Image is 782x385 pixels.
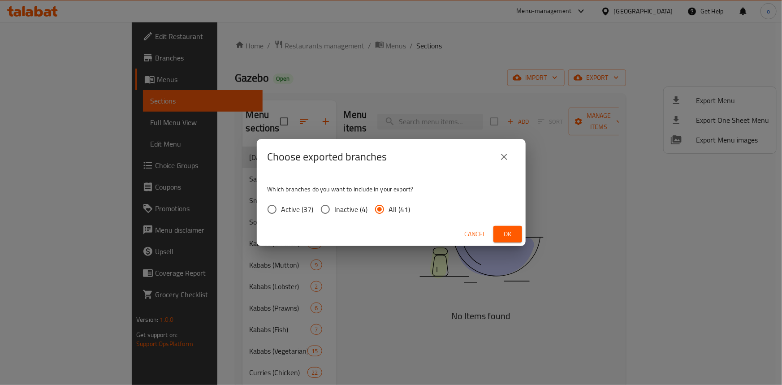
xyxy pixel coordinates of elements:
button: Cancel [461,226,490,242]
span: Ok [501,229,515,240]
span: Cancel [465,229,486,240]
h2: Choose exported branches [268,150,387,164]
span: Inactive (4) [335,204,368,215]
button: close [493,146,515,168]
span: All (41) [389,204,410,215]
p: Which branches do you want to include in your export? [268,185,515,194]
button: Ok [493,226,522,242]
span: Active (37) [281,204,314,215]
